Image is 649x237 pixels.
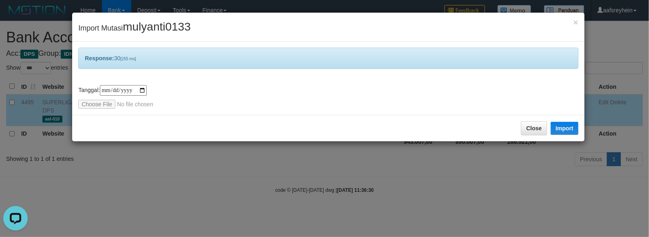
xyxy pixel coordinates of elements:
[85,55,114,61] b: Response:
[573,18,578,26] button: Close
[123,20,191,33] span: mulyanti0133
[78,48,578,69] div: 30
[78,85,578,109] div: Tanggal:
[78,24,191,32] span: Import Mutasi
[3,3,28,28] button: Open LiveChat chat widget
[521,121,547,135] button: Close
[573,18,578,27] span: ×
[120,57,136,61] span: [255 ms]
[551,122,578,135] button: Import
